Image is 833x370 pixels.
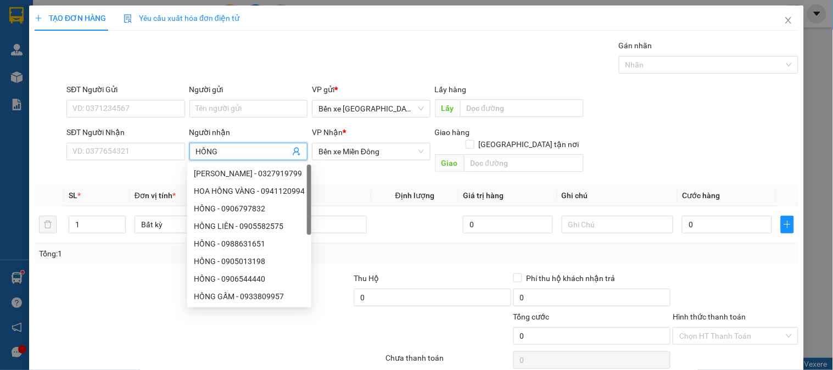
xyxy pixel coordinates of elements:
[354,274,379,283] span: Thu Hộ
[673,312,746,321] label: Hình thức thanh toán
[194,167,305,180] div: [PERSON_NAME] - 0327919799
[128,64,199,103] span: THÀNH CÔNG
[187,200,311,217] div: HỒNG - 0906797832
[312,128,343,137] span: VP Nhận
[395,191,434,200] span: Định lượng
[435,99,460,117] span: Lấy
[124,14,239,23] span: Yêu cầu xuất hóa đơn điện tử
[619,41,652,50] label: Gán nhãn
[194,238,305,250] div: HỒNG - 0988631651
[562,216,673,233] input: Ghi Chú
[9,9,121,36] div: Bến xe [GEOGRAPHIC_DATA]
[463,216,553,233] input: 0
[187,165,311,182] div: HỒNG THẢO - 0327919799
[69,191,77,200] span: SL
[522,272,620,284] span: Phí thu hộ khách nhận trả
[128,9,217,36] div: Bến xe Miền Đông
[66,126,185,138] div: SĐT Người Nhận
[773,5,804,36] button: Close
[464,154,584,172] input: Dọc đường
[39,248,322,260] div: Tổng: 1
[35,14,106,23] span: TẠO ĐƠN HÀNG
[463,191,504,200] span: Giá trị hàng
[187,253,311,270] div: HỒNG - 0905013198
[194,185,305,197] div: HOA HỒNG VÀNG - 0941120994
[194,273,305,285] div: HỒNG - 0906544440
[682,191,720,200] span: Cước hàng
[128,70,143,82] span: TC:
[194,203,305,215] div: HỒNG - 0906797832
[435,85,467,94] span: Lấy hàng
[189,126,308,138] div: Người nhận
[9,10,26,22] span: Gửi:
[124,14,132,23] img: icon
[35,14,42,22] span: plus
[187,288,311,305] div: HỒNG GẤM - 0933809957
[460,99,584,117] input: Dọc đường
[292,147,301,156] span: user-add
[187,235,311,253] div: HỒNG - 0988631651
[513,312,550,321] span: Tổng cước
[189,83,308,96] div: Người gửi
[781,220,793,229] span: plus
[187,270,311,288] div: HỒNG - 0906544440
[128,49,217,64] div: 0933324885
[318,100,423,117] span: Bến xe Quảng Ngãi
[194,220,305,232] div: HỒNG LIÊN - 0905582575
[128,36,217,49] div: duyên
[194,290,305,302] div: HỒNG GẤM - 0933809957
[135,191,176,200] span: Đơn vị tính
[435,128,470,137] span: Giao hàng
[312,83,430,96] div: VP gửi
[187,182,311,200] div: HOA HỒNG VÀNG - 0941120994
[784,16,793,25] span: close
[557,185,678,206] th: Ghi chú
[128,10,155,22] span: Nhận:
[435,154,464,172] span: Giao
[39,216,57,233] button: delete
[318,143,423,160] span: Bến xe Miền Đông
[194,255,305,267] div: HỒNG - 0905013198
[66,83,185,96] div: SĐT Người Gửi
[187,217,311,235] div: HỒNG LIÊN - 0905582575
[141,216,239,233] span: Bất kỳ
[781,216,794,233] button: plus
[474,138,584,150] span: [GEOGRAPHIC_DATA] tận nơi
